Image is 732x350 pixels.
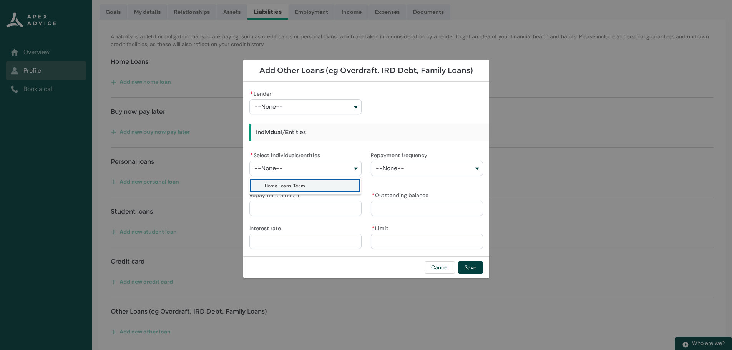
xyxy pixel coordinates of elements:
[249,150,323,159] label: Select individuals/entities
[249,88,274,98] label: Lender
[249,177,361,195] div: Select individuals/entities
[458,261,483,274] button: Save
[371,190,432,199] label: Outstanding balance
[249,124,652,141] h3: Individual/Entities
[249,223,284,232] label: Interest rate
[254,165,283,172] span: --None--
[249,161,362,176] button: Select individuals/entities
[254,103,283,110] span: --None--
[371,223,392,232] label: Limit
[250,90,253,97] abbr: required
[371,161,483,176] button: Repayment frequency
[265,182,305,190] span: Home Loans-Team
[250,152,253,159] abbr: required
[372,192,374,199] abbr: required
[371,150,430,159] label: Repayment frequency
[249,66,483,75] h1: Add Other Loans (eg Overdraft, IRD Debt, Family Loans)
[372,225,374,232] abbr: required
[376,165,404,172] span: --None--
[249,99,362,114] button: Lender
[425,261,455,274] button: Cancel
